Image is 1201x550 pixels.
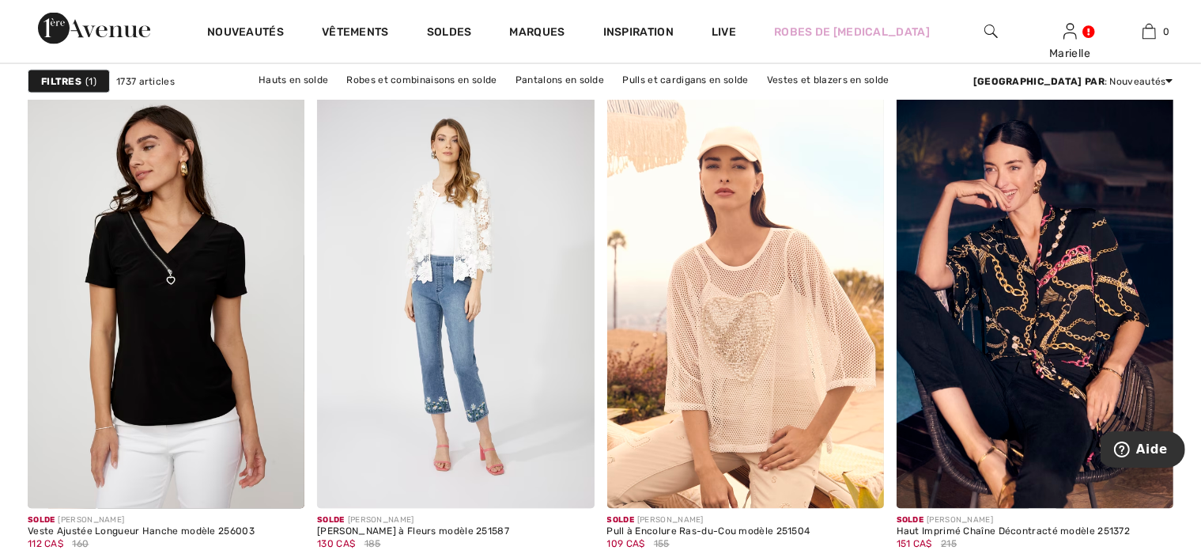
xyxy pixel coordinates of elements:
div: [PERSON_NAME] [607,515,810,527]
img: Jeans Cropped à Fleurs modèle 251587. Bleu [317,93,594,508]
div: [PERSON_NAME] [28,515,255,527]
span: Solde [897,516,924,525]
span: Inspiration [603,25,674,42]
div: : Nouveautés [973,74,1173,89]
a: 0 [1110,22,1188,41]
a: Jupes en solde [448,90,534,111]
span: 0 [1164,25,1170,39]
strong: Filtres [41,74,81,89]
iframe: Ouvre un widget dans lequel vous pouvez trouver plus d’informations [1101,431,1185,471]
div: [PERSON_NAME] à Fleurs modèle 251587 [317,527,509,538]
a: Vêtements d'extérieur en solde [537,90,700,111]
a: Robes et combinaisons en solde [338,70,504,90]
img: Mon panier [1142,22,1156,41]
span: 109 CA$ [607,539,645,550]
strong: [GEOGRAPHIC_DATA] par [973,76,1105,87]
a: Pulls et cardigans en solde [615,70,757,90]
span: 112 CA$ [28,539,63,550]
div: Marielle [1031,45,1108,62]
a: Live [712,24,736,40]
img: Mes infos [1063,22,1077,41]
span: 1737 articles [116,74,175,89]
a: Nouveautés [207,25,284,42]
span: 1 [85,74,96,89]
span: 151 CA$ [897,539,932,550]
div: Pull à Encolure Ras-du-Cou modèle 251504 [607,527,810,538]
span: 130 CA$ [317,539,355,550]
a: Pantalons en solde [508,70,612,90]
img: Haut Imprimé Chaîne Décontracté modèle 251372. Noir/Rose [897,93,1173,508]
div: [PERSON_NAME] [317,515,509,527]
a: Robes de [MEDICAL_DATA] [774,24,930,40]
span: Solde [28,516,55,525]
div: [PERSON_NAME] [897,515,1131,527]
a: Se connecter [1063,24,1077,39]
a: Hauts en solde [251,70,336,90]
a: Vestes et blazers en solde [759,70,897,90]
span: Solde [317,516,345,525]
img: Pull à Encolure Ras-du-Cou modèle 251504. Blanc Cassé [607,93,884,508]
div: Veste Ajustée Longueur Hanche modèle 256003 [28,527,255,538]
div: Haut Imprimé Chaîne Décontracté modèle 251372 [897,527,1131,538]
a: Marques [510,25,565,42]
a: Soldes [427,25,472,42]
img: recherche [984,22,998,41]
img: Veste Ajustée Longueur Hanche modèle 256003. Noir [28,93,304,508]
a: Vêtements [322,25,389,42]
img: 1ère Avenue [38,13,150,44]
span: Solde [607,516,635,525]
